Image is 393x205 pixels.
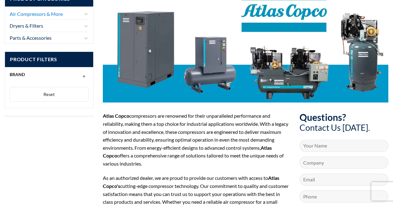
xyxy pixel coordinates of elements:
[43,92,55,97] span: Reset
[84,22,89,30] button: Toggle
[10,87,89,102] button: Reset
[84,10,89,17] button: Toggle
[103,112,290,167] p: compressors are renowned for their unparalleled performance and reliability, making them a top ch...
[10,20,82,32] a: Dryers & Filters
[84,34,89,42] button: Toggle
[299,190,388,203] input: Phone
[10,72,25,77] span: Brand
[299,174,388,186] input: Email
[299,140,388,152] input: Your Name
[299,122,370,133] span: Contact Us [DATE].
[5,52,93,67] span: Product Filters
[103,175,279,189] strong: Atlas Copco's
[10,8,82,20] a: Air Compressors & More
[10,32,82,44] a: Parts & Accessories
[299,112,346,123] span: Questions?
[299,157,388,169] input: Company
[103,113,129,119] strong: Atlas Copco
